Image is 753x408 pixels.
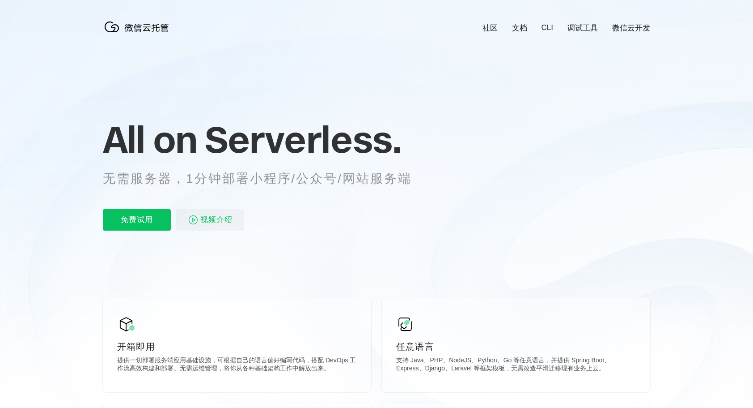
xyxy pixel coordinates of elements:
[396,356,636,374] p: 支持 Java、PHP、NodeJS、Python、Go 等任意语言，并提供 Spring Boot、Express、Django、Laravel 等框架模板，无需改造平滑迁移现有业务上云。
[103,30,174,37] a: 微信云托管
[117,340,357,353] p: 开箱即用
[541,23,553,32] a: CLI
[396,340,636,353] p: 任意语言
[612,23,650,33] a: 微信云开发
[188,215,199,225] img: video_play.svg
[512,23,527,33] a: 文档
[482,23,498,33] a: 社区
[200,209,233,231] span: 视频介绍
[103,170,428,188] p: 无需服务器，1分钟部署小程序/公众号/网站服务端
[103,209,171,231] p: 免费试用
[117,356,357,374] p: 提供一切部署服务端应用基础设施，可根据自己的语言偏好编写代码，搭配 DevOps 工作流高效构建和部署。无需运维管理，将你从各种基础架构工作中解放出来。
[567,23,598,33] a: 调试工具
[205,117,401,162] span: Serverless.
[103,18,174,36] img: 微信云托管
[103,117,196,162] span: All on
